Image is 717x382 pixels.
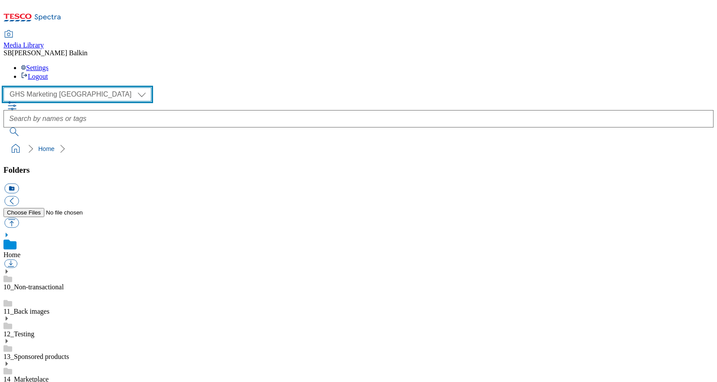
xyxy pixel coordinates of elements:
[12,49,88,57] span: [PERSON_NAME] Balkin
[3,308,50,315] a: 11_Back images
[3,283,64,291] a: 10_Non-transactional
[21,73,48,80] a: Logout
[3,110,714,127] input: Search by names or tags
[3,49,12,57] span: SB
[38,145,54,152] a: Home
[21,64,49,71] a: Settings
[9,142,23,156] a: home
[3,141,714,157] nav: breadcrumb
[3,31,44,49] a: Media Library
[3,353,69,360] a: 13_Sponsored products
[3,251,20,258] a: Home
[3,165,714,175] h3: Folders
[3,41,44,49] span: Media Library
[3,330,34,338] a: 12_Testing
